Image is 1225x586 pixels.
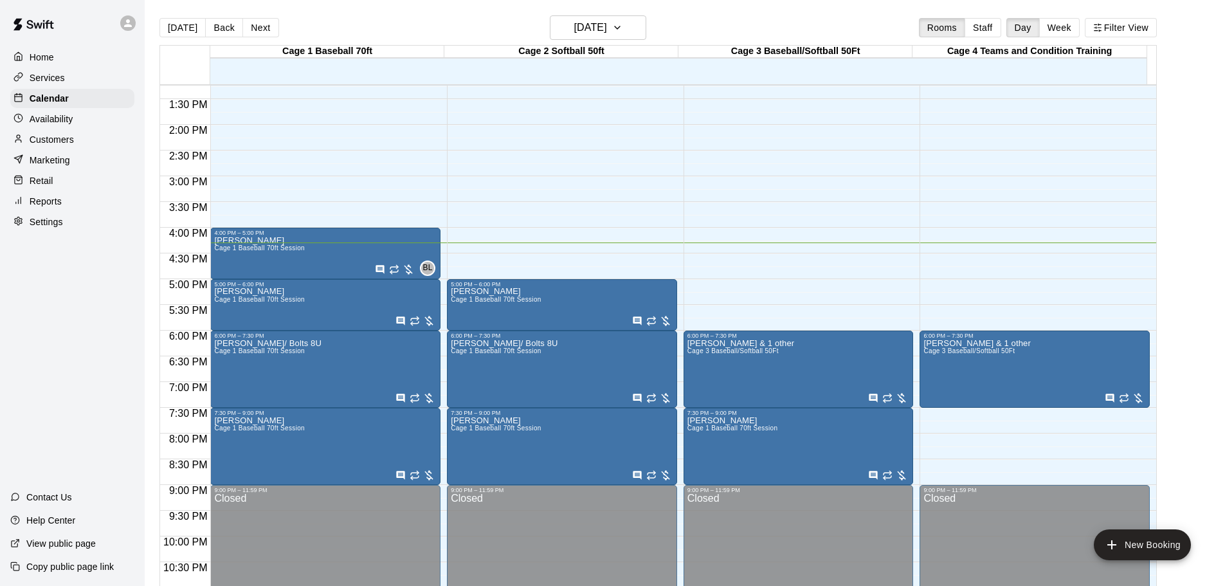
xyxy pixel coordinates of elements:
[166,485,211,496] span: 9:00 PM
[868,393,878,403] svg: Has notes
[965,18,1001,37] button: Staff
[410,393,420,403] span: Recurring event
[166,511,211,522] span: 9:30 PM
[1085,18,1157,37] button: Filter View
[920,331,1150,408] div: 6:00 PM – 7:30 PM: Cage 3 Baseball/Softball 50Ft
[166,151,211,161] span: 2:30 PM
[26,537,96,550] p: View public page
[166,434,211,444] span: 8:00 PM
[166,228,211,239] span: 4:00 PM
[30,113,73,125] p: Availability
[205,18,243,37] button: Back
[882,393,893,403] span: Recurring event
[632,316,642,326] svg: Has notes
[447,279,677,331] div: 5:00 PM – 6:00 PM: Cage 1 Baseball 70ft Session
[159,18,206,37] button: [DATE]
[687,487,910,493] div: 9:00 PM – 11:59 PM
[210,279,440,331] div: 5:00 PM – 6:00 PM: Cage 1 Baseball 70ft Session
[410,316,420,326] span: Recurring event
[1039,18,1080,37] button: Week
[451,410,673,416] div: 7:30 PM – 9:00 PM
[30,215,63,228] p: Settings
[1119,393,1129,403] span: Recurring event
[166,408,211,419] span: 7:30 PM
[10,109,134,129] a: Availability
[210,408,440,485] div: 7:30 PM – 9:00 PM: Cage 1 Baseball 70ft Session
[214,296,305,303] span: Cage 1 Baseball 70ft Session
[10,89,134,108] a: Calendar
[410,470,420,481] span: Recurring event
[10,212,134,232] a: Settings
[395,470,406,481] svg: Has notes
[451,425,541,432] span: Cage 1 Baseball 70ft Session
[451,333,673,339] div: 6:00 PM – 7:30 PM
[550,15,646,40] button: [DATE]
[923,347,1015,354] span: Cage 3 Baseball/Softball 50Ft
[30,51,54,64] p: Home
[10,171,134,190] a: Retail
[166,99,211,110] span: 1:30 PM
[26,514,75,527] p: Help Center
[214,281,437,288] div: 5:00 PM – 6:00 PM
[26,560,114,573] p: Copy public page link
[10,151,134,170] a: Marketing
[214,487,437,493] div: 9:00 PM – 11:59 PM
[26,491,72,504] p: Contact Us
[447,408,677,485] div: 7:30 PM – 9:00 PM: Cage 1 Baseball 70ft Session
[444,46,678,58] div: Cage 2 Softball 50ft
[447,331,677,408] div: 6:00 PM – 7:30 PM: Cage 1 Baseball 70ft Session
[214,333,437,339] div: 6:00 PM – 7:30 PM
[166,382,211,393] span: 7:00 PM
[422,262,432,275] span: BL
[166,202,211,213] span: 3:30 PM
[678,46,912,58] div: Cage 3 Baseball/Softball 50Ft
[1094,529,1191,560] button: add
[882,470,893,481] span: Recurring event
[166,459,211,470] span: 8:30 PM
[166,253,211,264] span: 4:30 PM
[210,331,440,408] div: 6:00 PM – 7:30 PM: Cage 1 Baseball 70ft Session
[684,331,914,408] div: 6:00 PM – 7:30 PM: Cage 3 Baseball/Softball 50Ft
[684,408,914,485] div: 7:30 PM – 9:00 PM: Cage 1 Baseball 70ft Session
[160,536,210,547] span: 10:00 PM
[10,68,134,87] a: Services
[30,133,74,146] p: Customers
[912,46,1147,58] div: Cage 4 Teams and Condition Training
[451,281,673,288] div: 5:00 PM – 6:00 PM
[646,393,657,403] span: Recurring event
[166,305,211,316] span: 5:30 PM
[166,331,211,342] span: 6:00 PM
[214,230,437,236] div: 4:00 PM – 5:00 PM
[30,154,70,167] p: Marketing
[395,393,406,403] svg: Has notes
[687,425,778,432] span: Cage 1 Baseball 70ft Session
[375,264,385,275] svg: Has notes
[1105,393,1115,403] svg: Has notes
[395,316,406,326] svg: Has notes
[166,356,211,367] span: 6:30 PM
[214,410,437,416] div: 7:30 PM – 9:00 PM
[10,130,134,149] div: Customers
[166,279,211,290] span: 5:00 PM
[687,333,910,339] div: 6:00 PM – 7:30 PM
[210,228,440,279] div: 4:00 PM – 5:00 PM: Cage 1 Baseball 70ft Session
[30,195,62,208] p: Reports
[210,46,444,58] div: Cage 1 Baseball 70ft
[923,333,1146,339] div: 6:00 PM – 7:30 PM
[10,192,134,211] a: Reports
[30,92,69,105] p: Calendar
[451,296,541,303] span: Cage 1 Baseball 70ft Session
[10,48,134,67] a: Home
[214,347,305,354] span: Cage 1 Baseball 70ft Session
[30,174,53,187] p: Retail
[214,244,305,252] span: Cage 1 Baseball 70ft Session
[166,176,211,187] span: 3:00 PM
[420,261,435,276] div: Brian Lewis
